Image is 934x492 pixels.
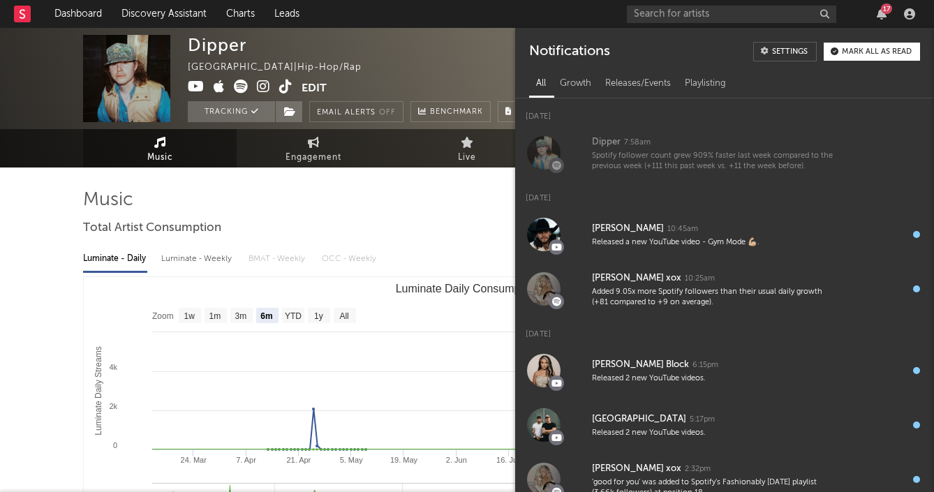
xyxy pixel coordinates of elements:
text: 1y [314,311,323,321]
div: [PERSON_NAME] [592,221,664,237]
div: 2:32pm [685,464,711,475]
text: Luminate Daily Consumption [396,283,539,295]
a: Live [390,129,544,167]
div: 17 [881,3,892,14]
text: 16. Jun [496,456,521,464]
span: Music [147,149,173,166]
a: Benchmark [410,101,491,122]
a: [PERSON_NAME]10:45amReleased a new YouTube video - Gym Mode 💪🏼. [515,207,934,262]
a: [PERSON_NAME] xox10:25amAdded 9.05x more Spotify followers than their usual daily growth (+81 com... [515,262,934,316]
a: Music [83,129,237,167]
a: [PERSON_NAME] Block6:15pmReleased 2 new YouTube videos. [515,343,934,398]
div: [DATE] [515,98,934,126]
div: Playlisting [678,72,733,96]
div: 10:45am [667,224,698,234]
text: 2. Jun [446,456,467,464]
text: 19. May [390,456,418,464]
em: Off [379,109,396,117]
div: Released 2 new YouTube videos. [592,373,838,384]
text: 21. Apr [286,456,311,464]
span: Live [458,149,476,166]
a: Engagement [237,129,390,167]
text: 7. Apr [236,456,256,464]
div: Settings [772,48,808,56]
div: Releases/Events [598,72,678,96]
text: All [339,311,348,321]
div: [GEOGRAPHIC_DATA] [592,411,686,428]
div: Released 2 new YouTube videos. [592,428,838,438]
text: 0 [113,441,117,449]
div: [PERSON_NAME] xox [592,461,681,477]
div: [PERSON_NAME] Block [592,357,689,373]
text: YTD [285,311,302,321]
div: 10:25am [685,274,715,284]
button: Tracking [188,101,275,122]
text: Zoom [152,311,174,321]
div: 7:58am [624,137,651,148]
button: Edit [302,80,327,97]
div: Luminate - Weekly [161,247,235,271]
div: 5:17pm [690,415,715,425]
text: 4k [109,363,117,371]
text: 3m [235,311,247,321]
text: 6m [260,311,272,321]
text: 1m [209,311,221,321]
div: [GEOGRAPHIC_DATA] | Hip-Hop/Rap [188,59,378,76]
button: Email AlertsOff [309,101,403,122]
text: 1w [184,311,195,321]
div: Notifications [529,42,609,61]
button: Mark all as read [824,43,920,61]
span: Engagement [286,149,341,166]
div: All [529,72,553,96]
div: Dipper [188,35,246,55]
text: Luminate Daily Streams [94,346,103,435]
span: Benchmark [430,104,483,121]
div: Added 9.05x more Spotify followers than their usual daily growth (+81 compared to +9 on average). [592,287,838,308]
div: 6:15pm [692,360,718,371]
text: 2k [109,402,117,410]
text: 5. May [340,456,364,464]
a: Settings [753,42,817,61]
div: Growth [553,72,598,96]
div: Luminate - Daily [83,247,147,271]
text: 24. Mar [181,456,207,464]
a: [GEOGRAPHIC_DATA]5:17pmReleased 2 new YouTube videos. [515,398,934,452]
input: Search for artists [627,6,836,23]
div: Dipper [592,134,621,151]
div: Mark all as read [842,48,912,56]
div: [DATE] [515,180,934,207]
div: Released a new YouTube video - Gym Mode 💪🏼. [592,237,838,248]
div: Spotify follower count grew 909% faster last week compared to the previous week (+111 this past w... [592,151,838,172]
div: [PERSON_NAME] xox [592,270,681,287]
button: Summary [498,101,564,122]
span: Total Artist Consumption [83,220,221,237]
div: [DATE] [515,316,934,343]
button: 17 [877,8,887,20]
a: Dipper7:58amSpotify follower count grew 909% faster last week compared to the previous week (+111... [515,126,934,180]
